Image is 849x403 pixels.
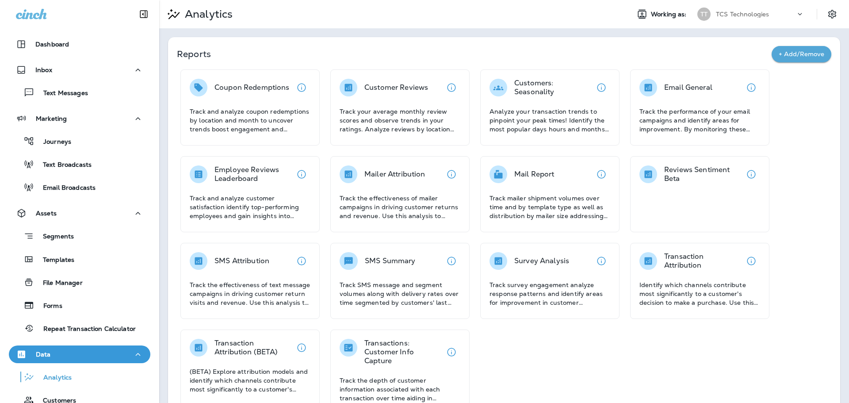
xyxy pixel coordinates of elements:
[593,252,610,270] button: View details
[9,226,150,246] button: Segments
[697,8,711,21] div: TT
[490,194,610,220] p: Track mailer shipment volumes over time and by template type as well as distribution by mailer si...
[34,233,74,242] p: Segments
[34,374,72,382] p: Analytics
[190,367,310,394] p: (BETA) Explore attribution models and identify which channels contribute most significantly to a ...
[214,83,290,92] p: Coupon Redemptions
[340,376,460,403] p: Track the depth of customer information associated with each transaction over time aiding in asse...
[214,339,293,357] p: Transaction Attribution (BETA)
[340,107,460,134] p: Track your average monthly review scores and observe trends in your ratings. Analyze reviews by l...
[9,250,150,269] button: Templates
[190,280,310,307] p: Track the effectiveness of text message campaigns in driving customer return visits and revenue. ...
[9,61,150,79] button: Inbox
[34,302,62,311] p: Forms
[293,339,310,357] button: View details
[593,165,610,183] button: View details
[34,184,96,192] p: Email Broadcasts
[9,110,150,127] button: Marketing
[9,319,150,338] button: Repeat Transaction Calculator
[293,252,310,270] button: View details
[36,210,57,217] p: Assets
[190,194,310,220] p: Track and analyze customer satisfaction identify top-performing employees and gain insights into ...
[340,194,460,220] p: Track the effectiveness of mailer campaigns in driving customer returns and revenue. Use this ana...
[35,66,52,73] p: Inbox
[443,343,460,361] button: View details
[35,41,69,48] p: Dashboard
[190,107,310,134] p: Track and analyze coupon redemptions by location and month to uncover trends boost engagement and...
[34,138,71,146] p: Journeys
[9,345,150,363] button: Data
[514,79,593,96] p: Customers: Seasonality
[9,296,150,315] button: Forms
[639,280,760,307] p: Identify which channels contribute most significantly to a customer's decision to make a purchase...
[34,279,83,288] p: File Manager
[824,6,840,22] button: Settings
[34,89,88,98] p: Text Messages
[664,165,742,183] p: Reviews Sentiment Beta
[340,280,460,307] p: Track SMS message and segment volumes along with delivery rates over time segmented by customers'...
[490,107,610,134] p: Analyze your transaction trends to pinpoint your peak times! Identify the most popular days hours...
[364,339,443,365] p: Transactions: Customer Info Capture
[214,257,269,265] p: SMS Attribution
[34,161,92,169] p: Text Broadcasts
[36,351,51,358] p: Data
[742,252,760,270] button: View details
[9,368,150,386] button: Analytics
[364,83,428,92] p: Customer Reviews
[593,79,610,96] button: View details
[181,8,233,21] p: Analytics
[514,257,569,265] p: Survey Analysis
[490,280,610,307] p: Track survey engagement analyze response patterns and identify areas for improvement in customer ...
[293,79,310,96] button: View details
[443,79,460,96] button: View details
[514,170,555,179] p: Mail Report
[9,83,150,102] button: Text Messages
[364,170,425,179] p: Mailer Attribution
[34,325,136,334] p: Repeat Transaction Calculator
[9,35,150,53] button: Dashboard
[651,11,688,18] span: Working as:
[716,11,769,18] p: TCS Technologies
[772,46,831,62] button: + Add/Remove
[177,48,772,60] p: Reports
[34,256,74,265] p: Templates
[443,252,460,270] button: View details
[9,178,150,196] button: Email Broadcasts
[664,252,742,270] p: Transaction Attribution
[9,204,150,222] button: Assets
[639,107,760,134] p: Track the performance of your email campaigns and identify areas for improvement. By monitoring t...
[742,165,760,183] button: View details
[742,79,760,96] button: View details
[9,132,150,150] button: Journeys
[664,83,712,92] p: Email General
[9,273,150,292] button: File Manager
[36,115,67,122] p: Marketing
[131,5,156,23] button: Collapse Sidebar
[443,165,460,183] button: View details
[9,155,150,173] button: Text Broadcasts
[293,165,310,183] button: View details
[365,257,416,265] p: SMS Summary
[214,165,293,183] p: Employee Reviews Leaderboard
